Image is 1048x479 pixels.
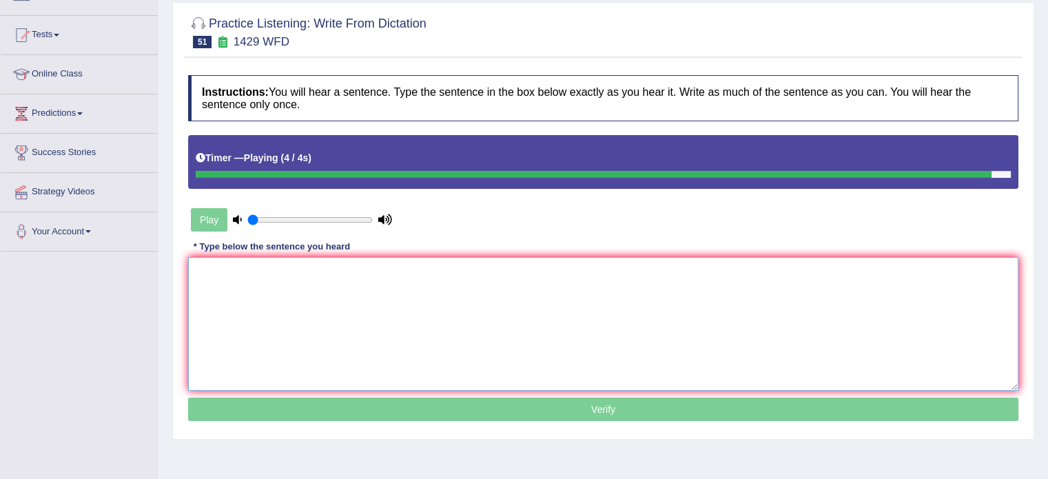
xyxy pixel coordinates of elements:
[196,153,311,163] h5: Timer —
[280,152,284,163] b: (
[188,241,356,254] div: * Type below the sentence you heard
[188,75,1018,121] h4: You will hear a sentence. Type the sentence in the box below exactly as you hear it. Write as muc...
[193,36,212,48] span: 51
[1,55,158,90] a: Online Class
[1,16,158,50] a: Tests
[308,152,311,163] b: )
[188,14,427,48] h2: Practice Listening: Write From Dictation
[1,134,158,168] a: Success Stories
[215,36,229,49] small: Exam occurring question
[234,35,289,48] small: 1429 WFD
[1,94,158,129] a: Predictions
[1,173,158,207] a: Strategy Videos
[244,152,278,163] b: Playing
[1,212,158,247] a: Your Account
[284,152,308,163] b: 4 / 4s
[202,86,269,98] b: Instructions:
